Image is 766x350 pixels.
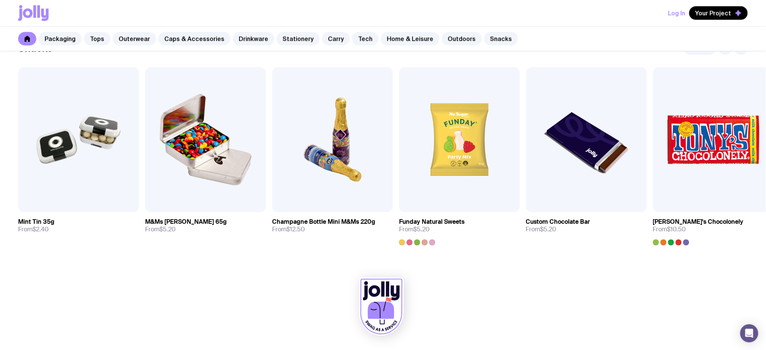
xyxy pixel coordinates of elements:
div: Open Intercom Messenger [740,324,758,342]
a: Caps & Accessories [158,32,231,46]
span: From [653,226,686,234]
h3: Champagne Bottle Mini M&Ms 220g [272,218,375,226]
h3: Mint Tin 35g [18,218,54,226]
span: From [145,226,176,234]
button: Log In [668,6,686,20]
a: Stationery [277,32,320,46]
a: Drinkware [233,32,274,46]
span: From [399,226,430,234]
a: Outerwear [113,32,156,46]
a: Funday Natural SweetsFrom$5.20 [399,212,520,246]
a: Carry [322,32,350,46]
a: Outdoors [442,32,482,46]
a: Custom Chocolate BarFrom$5.20 [526,212,647,240]
a: Tops [84,32,110,46]
span: $5.20 [159,226,176,234]
a: Packaging [39,32,82,46]
span: From [272,226,305,234]
span: $2.40 [32,226,49,234]
a: Champagne Bottle Mini M&Ms 220gFrom$12.50 [272,212,393,240]
a: Snacks [484,32,518,46]
span: $10.50 [667,226,686,234]
span: Your Project [695,9,731,17]
button: Your Project [689,6,748,20]
span: $12.50 [286,226,305,234]
span: From [526,226,557,234]
a: Tech [352,32,379,46]
a: Home & Leisure [381,32,439,46]
h3: [PERSON_NAME]'s Chocolonely [653,218,744,226]
h3: Custom Chocolate Bar [526,218,590,226]
h3: M&Ms [PERSON_NAME] 65g [145,218,227,226]
h3: Funday Natural Sweets [399,218,464,226]
span: $5.20 [540,226,557,234]
a: Mint Tin 35gFrom$2.40 [18,212,139,240]
a: M&Ms [PERSON_NAME] 65gFrom$5.20 [145,212,266,240]
span: From [18,226,49,234]
span: $5.20 [413,226,430,234]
